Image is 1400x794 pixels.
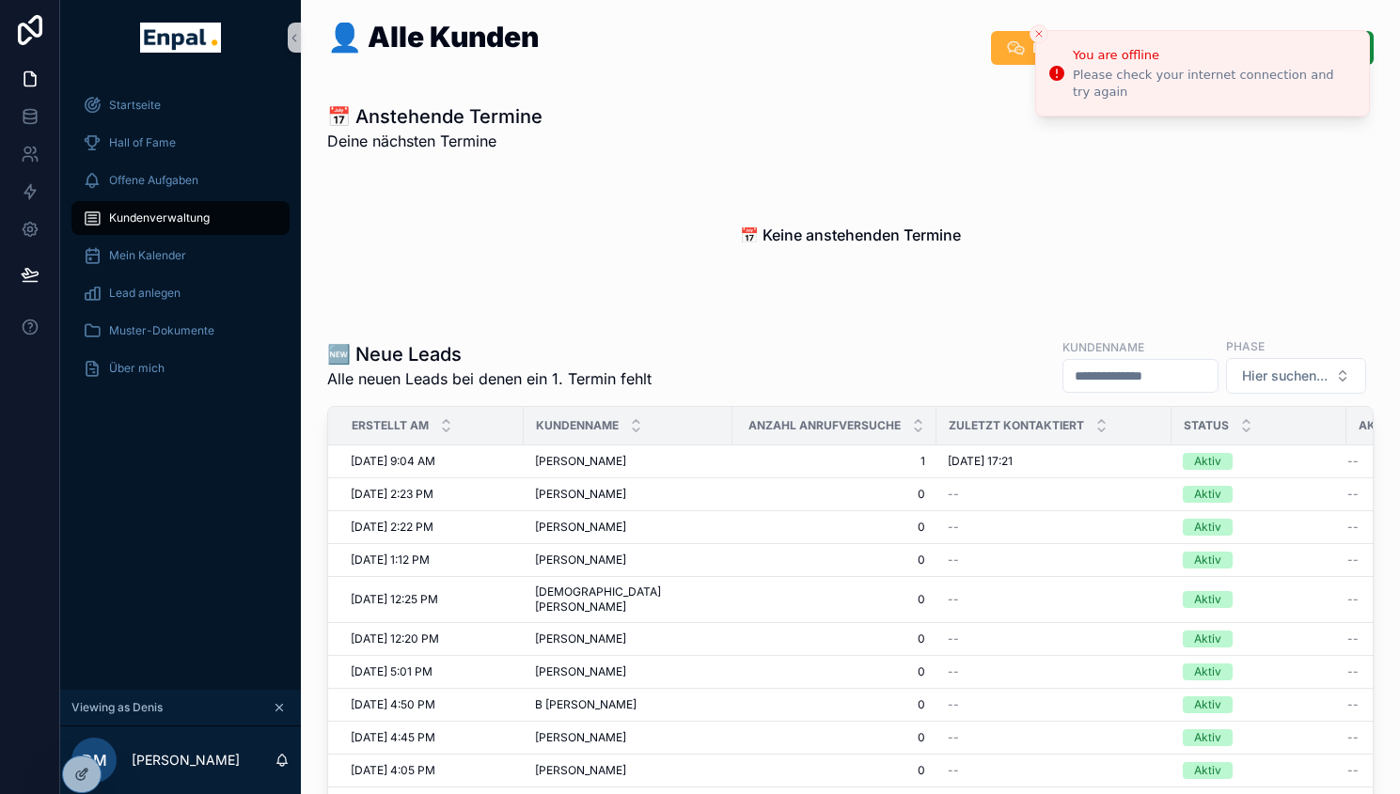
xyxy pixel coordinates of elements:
[1194,762,1221,779] div: Aktiv
[327,367,652,390] span: Alle neuen Leads bei denen ein 1. Termin fehlt
[1183,552,1335,568] a: Aktiv
[535,584,721,615] a: [DEMOGRAPHIC_DATA][PERSON_NAME]
[1242,366,1328,385] span: Hier suchen...
[535,454,626,469] span: [PERSON_NAME]
[1347,631,1359,646] span: --
[351,697,512,712] a: [DATE] 4:50 PM
[109,98,161,113] span: Startseite
[948,763,959,778] span: --
[948,520,1160,535] a: --
[71,239,290,272] a: Mein Kalender
[948,763,1160,778] a: --
[535,730,721,745] a: [PERSON_NAME]
[1183,519,1335,536] a: Aktiv
[71,126,290,160] a: Hall of Fame
[132,751,240,770] p: [PERSON_NAME]
[740,224,961,246] h2: 📅 Keine anstehenden Termine
[351,730,512,745] a: [DATE] 4:45 PM
[535,697,721,712] a: B [PERSON_NAME]
[748,418,901,433] span: Anzahl Anrufversuche
[744,697,925,712] a: 0
[744,553,925,568] a: 0
[60,75,301,410] div: scrollable content
[351,454,435,469] span: [DATE] 9:04 AM
[352,418,429,433] span: Erstellt Am
[82,749,107,771] span: DM
[948,553,1160,568] a: --
[535,664,626,679] span: [PERSON_NAME]
[71,276,290,310] a: Lead anlegen
[1183,663,1335,680] a: Aktiv
[351,631,512,646] a: [DATE] 12:20 PM
[535,763,721,778] a: [PERSON_NAME]
[1184,418,1229,433] span: Status
[535,631,626,646] span: [PERSON_NAME]
[1183,453,1335,470] a: Aktiv
[744,763,925,778] span: 0
[109,135,176,150] span: Hall of Fame
[351,730,435,745] span: [DATE] 4:45 PM
[948,664,959,679] span: --
[327,103,543,130] h1: 📅 Anstehende Termine
[109,286,181,301] span: Lead anlegen
[948,487,959,502] span: --
[327,23,539,51] h1: 👤 Alle Kunden
[1194,631,1221,647] div: Aktiv
[1194,591,1221,608] div: Aktiv
[351,697,435,712] span: [DATE] 4:50 PM
[351,553,512,568] a: [DATE] 1:12 PM
[1194,663,1221,680] div: Aktiv
[109,173,198,188] span: Offene Aufgaben
[535,553,626,568] span: [PERSON_NAME]
[1194,696,1221,713] div: Aktiv
[71,163,290,197] a: Offene Aufgaben
[1030,24,1048,43] button: Close toast
[1347,664,1359,679] span: --
[1073,46,1354,65] div: You are offline
[948,553,959,568] span: --
[535,763,626,778] span: [PERSON_NAME]
[948,520,959,535] span: --
[351,763,435,778] span: [DATE] 4:05 PM
[351,664,512,679] a: [DATE] 5:01 PM
[536,418,619,433] span: Kundenname
[535,454,721,469] a: [PERSON_NAME]
[535,487,626,502] span: [PERSON_NAME]
[744,454,925,469] span: 1
[1183,762,1335,779] a: Aktiv
[1194,552,1221,568] div: Aktiv
[1347,763,1359,778] span: --
[351,664,433,679] span: [DATE] 5:01 PM
[1183,631,1335,647] a: Aktiv
[351,520,512,535] a: [DATE] 2:22 PM
[140,23,220,53] img: App logo
[948,454,1013,469] span: [DATE] 17:21
[744,592,925,607] a: 0
[1347,454,1359,469] span: --
[948,592,1160,607] a: --
[351,520,433,535] span: [DATE] 2:22 PM
[744,631,925,646] a: 0
[948,697,959,712] span: --
[948,631,1160,646] a: --
[1347,520,1359,535] span: --
[327,341,652,367] h1: 🆕 Neue Leads
[1032,39,1149,57] span: Enpal kontaktieren
[1183,729,1335,746] a: Aktiv
[1183,486,1335,503] a: Aktiv
[1194,729,1221,746] div: Aktiv
[948,487,1160,502] a: --
[948,592,959,607] span: --
[351,592,512,607] a: [DATE] 12:25 PM
[351,553,430,568] span: [DATE] 1:12 PM
[71,314,290,348] a: Muster-Dokumente
[948,730,959,745] span: --
[1347,553,1359,568] span: --
[744,664,925,679] span: 0
[744,730,925,745] a: 0
[351,763,512,778] a: [DATE] 4:05 PM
